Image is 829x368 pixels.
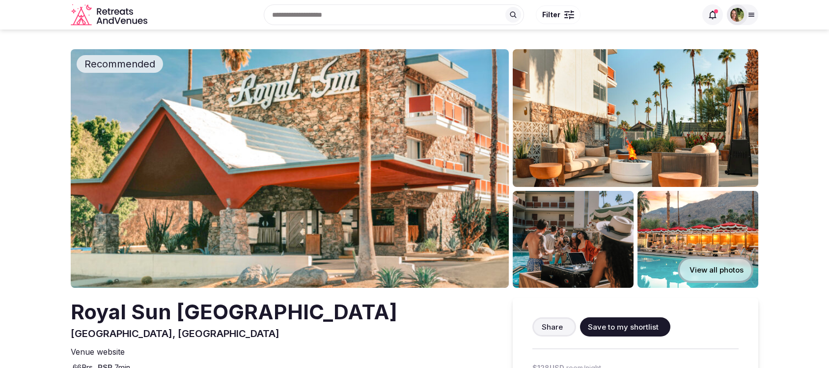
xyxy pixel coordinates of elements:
[71,4,149,26] svg: Retreats and Venues company logo
[71,346,129,357] a: Venue website
[513,49,758,187] img: Venue gallery photo
[77,55,163,73] div: Recommended
[513,191,634,288] img: Venue gallery photo
[678,257,753,283] button: View all photos
[71,4,149,26] a: Visit the homepage
[588,322,659,332] span: Save to my shortlist
[542,10,560,20] span: Filter
[81,57,159,71] span: Recommended
[532,317,576,337] button: Share
[71,298,397,327] h2: Royal Sun [GEOGRAPHIC_DATA]
[542,322,563,332] span: Share
[637,191,758,288] img: Venue gallery photo
[71,328,279,339] span: [GEOGRAPHIC_DATA], [GEOGRAPHIC_DATA]
[71,49,509,288] img: Venue cover photo
[580,317,670,337] button: Save to my shortlist
[71,346,125,357] span: Venue website
[536,5,580,24] button: Filter
[730,8,744,22] img: Shay Tippie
